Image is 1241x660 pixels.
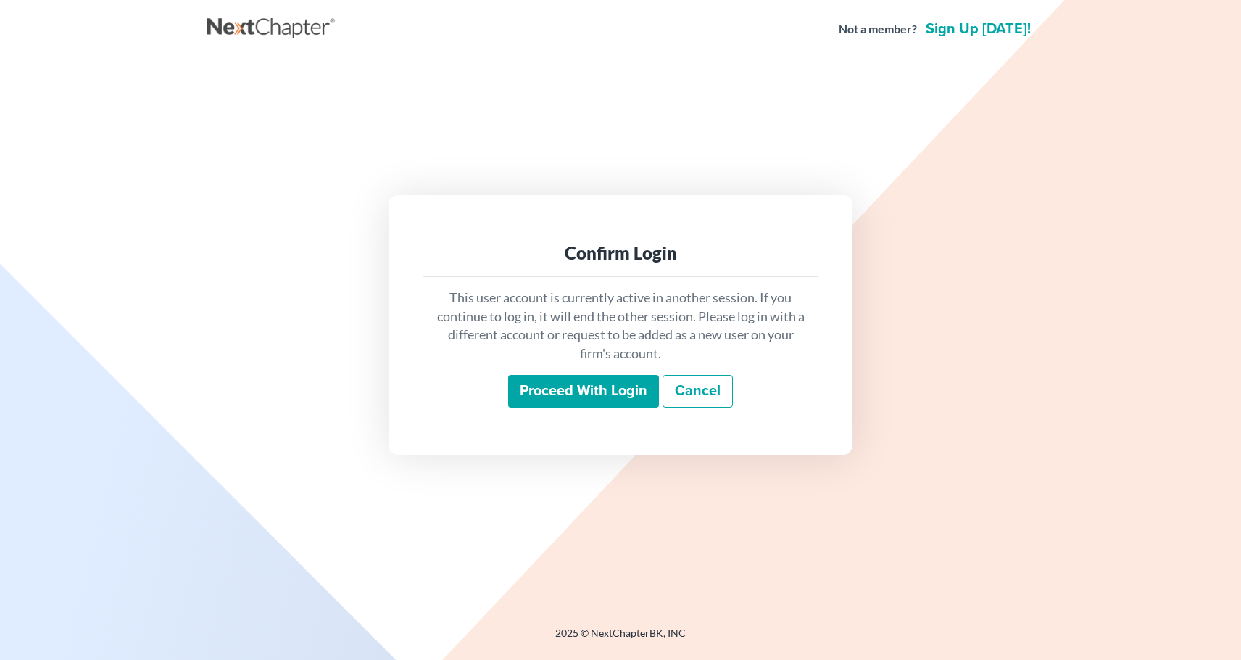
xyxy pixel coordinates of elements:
[207,626,1034,652] div: 2025 © NextChapterBK, INC
[663,375,733,408] a: Cancel
[508,375,659,408] input: Proceed with login
[435,289,806,363] p: This user account is currently active in another session. If you continue to log in, it will end ...
[923,22,1034,36] a: Sign up [DATE]!
[839,21,917,38] strong: Not a member?
[435,242,806,265] div: Confirm Login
